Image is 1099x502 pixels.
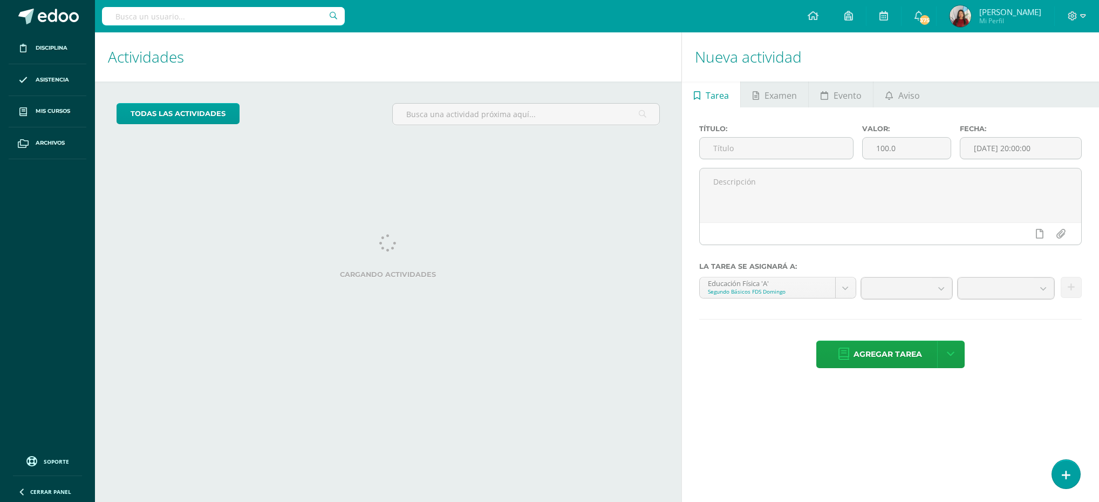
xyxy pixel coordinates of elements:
[834,83,862,108] span: Evento
[9,64,86,96] a: Asistencia
[699,125,854,133] label: Título:
[108,32,668,82] h1: Actividades
[873,82,931,107] a: Aviso
[13,453,82,468] a: Soporte
[919,14,931,26] span: 375
[36,107,70,116] span: Mis cursos
[393,104,659,125] input: Busca una actividad próxima aquí...
[854,341,922,368] span: Agregar tarea
[36,76,69,84] span: Asistencia
[862,125,951,133] label: Valor:
[706,83,729,108] span: Tarea
[863,138,951,159] input: Puntos máximos
[979,16,1041,25] span: Mi Perfil
[960,138,1081,159] input: Fecha de entrega
[898,83,920,108] span: Aviso
[117,270,660,279] label: Cargando actividades
[30,488,71,496] span: Cerrar panel
[700,138,853,159] input: Título
[960,125,1082,133] label: Fecha:
[44,458,69,465] span: Soporte
[809,82,873,107] a: Evento
[979,6,1041,17] span: [PERSON_NAME]
[764,83,797,108] span: Examen
[9,96,86,128] a: Mis cursos
[741,82,808,107] a: Examen
[699,262,1082,270] label: La tarea se asignará a:
[695,32,1086,82] h1: Nueva actividad
[9,127,86,159] a: Archivos
[9,32,86,64] a: Disciplina
[102,7,345,25] input: Busca un usuario...
[708,288,827,295] div: Segundo Básicos FDS Domingo
[700,277,856,298] a: Educación Física 'A'Segundo Básicos FDS Domingo
[682,82,740,107] a: Tarea
[950,5,971,27] img: 6179ad175734e5b310447b975164141e.png
[708,277,827,288] div: Educación Física 'A'
[36,44,67,52] span: Disciplina
[36,139,65,147] span: Archivos
[117,103,240,124] a: todas las Actividades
